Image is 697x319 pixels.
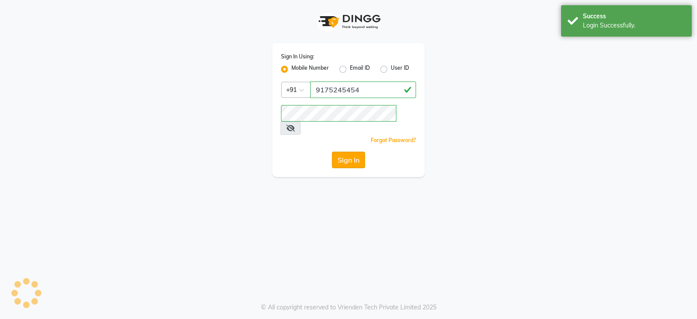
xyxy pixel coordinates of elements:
label: Sign In Using: [281,53,314,61]
label: User ID [391,64,409,75]
div: Login Successfully. [583,21,685,30]
input: Username [310,81,416,98]
label: Mobile Number [291,64,329,75]
input: Username [281,105,396,122]
div: Success [583,12,685,21]
label: Email ID [350,64,370,75]
img: logo1.svg [314,9,383,34]
a: Forgot Password? [371,137,416,143]
button: Sign In [332,152,365,168]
